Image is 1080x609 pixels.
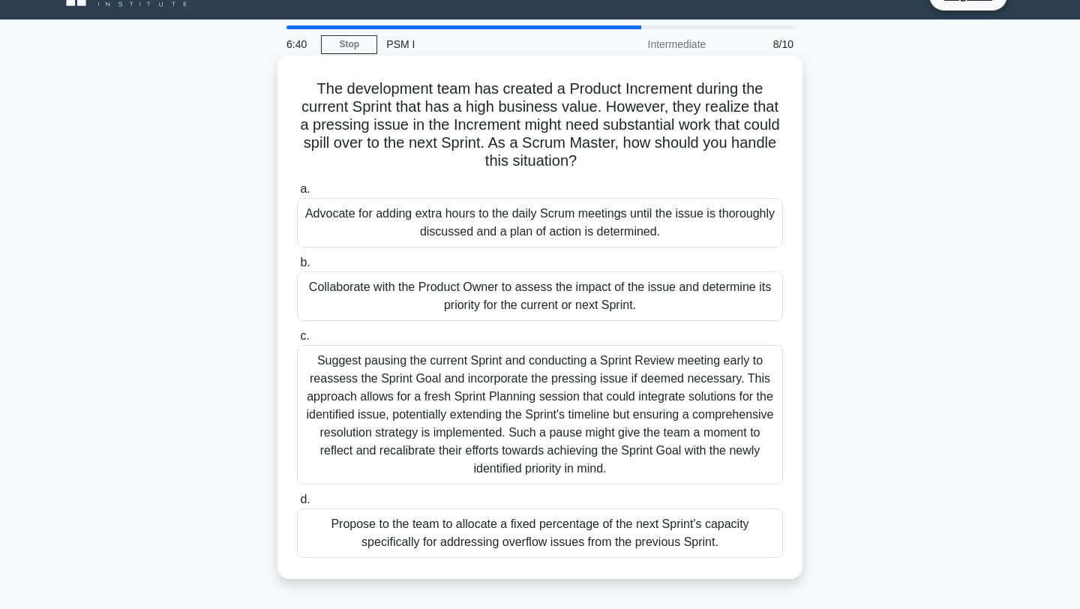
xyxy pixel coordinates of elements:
[295,79,784,171] h5: The development team has created a Product Increment during the current Sprint that has a high bu...
[297,345,783,484] div: Suggest pausing the current Sprint and conducting a Sprint Review meeting early to reassess the S...
[297,508,783,558] div: Propose to the team to allocate a fixed percentage of the next Sprint's capacity specifically for...
[297,198,783,247] div: Advocate for adding extra hours to the daily Scrum meetings until the issue is thoroughly discuss...
[300,182,310,195] span: a.
[297,271,783,321] div: Collaborate with the Product Owner to assess the impact of the issue and determine its priority f...
[277,29,321,59] div: 6:40
[321,35,377,54] a: Stop
[300,329,309,342] span: c.
[583,29,715,59] div: Intermediate
[300,256,310,268] span: b.
[377,29,583,59] div: PSM I
[300,493,310,505] span: d.
[715,29,802,59] div: 8/10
